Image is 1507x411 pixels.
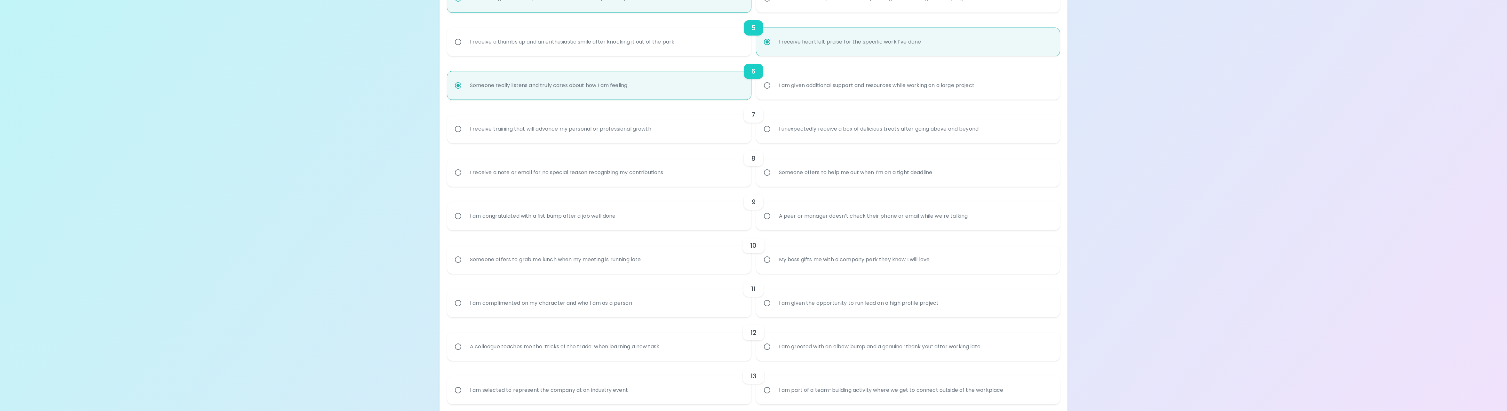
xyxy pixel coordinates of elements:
div: I unexpectedly receive a box of delicious treats after going above and beyond [774,117,984,141]
div: choice-group-check [447,12,1060,56]
div: Someone offers to grab me lunch when my meeting is running late [465,248,646,271]
div: choice-group-check [447,274,1060,317]
h6: 6 [751,66,756,77]
h6: 13 [750,371,757,381]
h6: 7 [751,110,755,120]
h6: 11 [751,284,756,294]
div: I receive a thumbs up and an enthusiastic smile after knocking it out of the park [465,30,679,53]
div: Someone really listens and truly cares about how I am feeling [465,74,632,97]
div: I am congratulated with a fist bump after a job well done [465,205,621,228]
div: choice-group-check [447,56,1060,100]
div: I am given additional support and resources while working on a large project [774,74,980,97]
div: I receive a note or email for no special reason recognizing my contributions [465,161,668,184]
div: choice-group-check [447,100,1060,143]
div: I am selected to represent the company at an industry event [465,379,633,402]
div: choice-group-check [447,230,1060,274]
div: A peer or manager doesn’t check their phone or email while we’re talking [774,205,973,228]
div: My boss gifts me with a company perk they know I will love [774,248,935,271]
div: choice-group-check [447,143,1060,187]
div: Someone offers to help me out when I’m on a tight deadline [774,161,938,184]
div: I receive training that will advance my personal or professional growth [465,117,656,141]
h6: 5 [751,23,756,33]
div: I am given the opportunity to run lead on a high profile project [774,292,944,315]
h6: 9 [751,197,756,207]
h6: 10 [750,240,757,251]
h6: 12 [750,327,757,338]
div: choice-group-check [447,187,1060,230]
div: A colleague teaches me the ‘tricks of the trade’ when learning a new task [465,335,664,358]
div: I am complimented on my character and who I am as a person [465,292,637,315]
div: I am greeted with an elbow bump and a genuine “thank you” after working late [774,335,986,358]
div: I receive heartfelt praise for the specific work I’ve done [774,30,926,53]
div: choice-group-check [447,317,1060,361]
div: I am part of a team-building activity where we get to connect outside of the workplace [774,379,1009,402]
div: choice-group-check [447,361,1060,404]
h6: 8 [751,153,756,164]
